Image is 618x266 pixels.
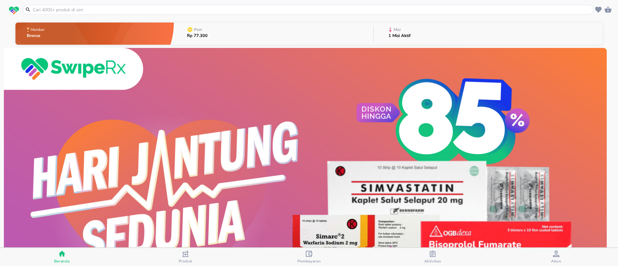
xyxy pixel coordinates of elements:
[194,28,202,32] p: Poin
[371,248,494,266] button: Aktivitas
[31,28,44,32] p: Member
[551,259,561,264] span: Akun
[174,21,373,46] button: PoinRp 77.300
[124,248,247,266] button: Produk
[424,259,441,264] span: Aktivitas
[297,259,321,264] span: Pembayaran
[374,21,603,46] button: Misi1 Misi Aktif
[394,28,401,32] p: Misi
[32,6,592,13] input: Cari 4000+ produk di sini
[54,259,70,264] span: Beranda
[15,21,174,46] button: MemberBronze
[247,248,371,266] button: Pembayaran
[187,34,208,38] p: Rp 77.300
[389,34,411,38] p: 1 Misi Aktif
[27,34,46,38] p: Bronze
[179,259,192,264] span: Produk
[494,248,618,266] button: Akun
[9,6,19,15] img: logo_swiperx_s.bd005f3b.svg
